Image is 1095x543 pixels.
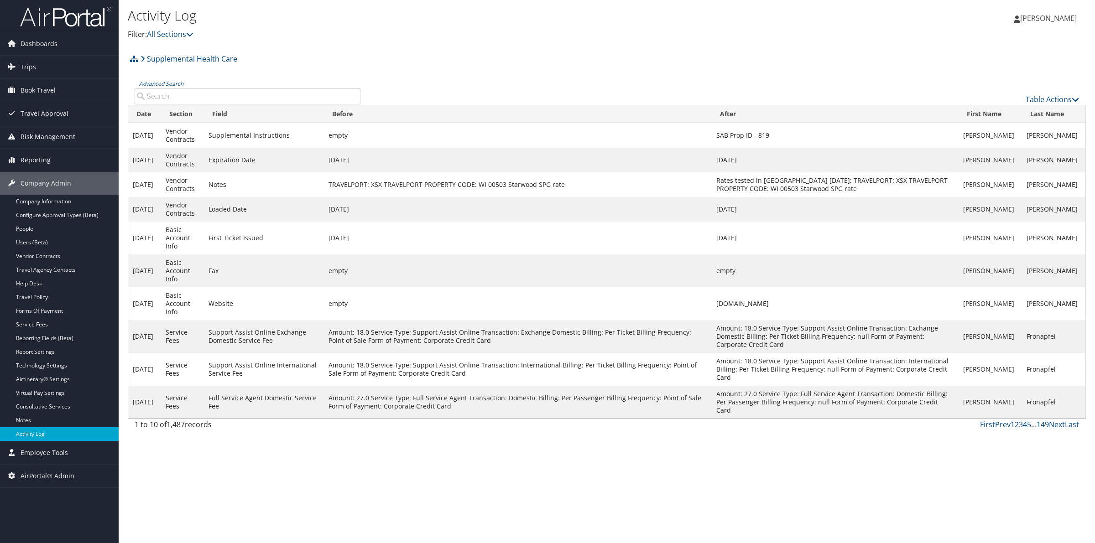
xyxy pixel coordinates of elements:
div: 1 to 10 of records [135,419,360,434]
span: Employee Tools [21,441,68,464]
input: Advanced Search [135,88,360,104]
td: Vendor Contracts [161,172,204,197]
a: All Sections [147,29,193,39]
td: [PERSON_NAME] [1022,254,1085,287]
td: [PERSON_NAME] [959,353,1022,386]
td: Amount: 18.0 Service Type: Support Assist Online Transaction: International Billing: Per Ticket B... [324,353,712,386]
td: empty [324,123,712,148]
span: … [1031,419,1037,429]
a: Last [1065,419,1079,429]
td: Service Fees [161,320,204,353]
td: Support Assist Online Exchange Domestic Service Fee [204,320,324,353]
td: [PERSON_NAME] [959,222,1022,254]
th: First Name: activate to sort column ascending [959,105,1022,123]
td: Service Fees [161,386,204,419]
td: Support Assist Online International Service Fee [204,353,324,386]
th: Field: activate to sort column ascending [204,105,324,123]
a: 5 [1027,419,1031,429]
img: airportal-logo.png [20,6,111,27]
td: [PERSON_NAME] [1022,148,1085,172]
td: [DATE] [128,287,161,320]
td: empty [712,254,959,287]
td: [PERSON_NAME] [1022,222,1085,254]
td: [DATE] [324,222,712,254]
td: Fronapfel [1022,353,1085,386]
td: TRAVELPORT: XSX TRAVELPORT PROPERTY CODE: WI 00503 Starwood SPG rate [324,172,712,197]
td: empty [324,287,712,320]
span: AirPortal® Admin [21,465,74,487]
td: [DATE] [128,123,161,148]
td: [PERSON_NAME] [959,320,1022,353]
td: [DATE] [128,254,161,287]
td: [PERSON_NAME] [1022,287,1085,320]
a: First [980,419,995,429]
td: Basic Account Info [161,254,204,287]
h1: Activity Log [128,6,766,25]
span: Reporting [21,149,51,171]
td: Fax [204,254,324,287]
td: Supplemental Instructions [204,123,324,148]
td: [DATE] [712,197,959,222]
td: [PERSON_NAME] [1022,172,1085,197]
td: First Ticket Issued [204,222,324,254]
td: Website [204,287,324,320]
td: [DATE] [128,222,161,254]
td: [DATE] [128,320,161,353]
a: 4 [1023,419,1027,429]
td: [DATE] [128,172,161,197]
td: [PERSON_NAME] [959,287,1022,320]
td: Amount: 27.0 Service Type: Full Service Agent Transaction: Domestic Billing: Per Passenger Billin... [712,386,959,419]
td: [DATE] [712,148,959,172]
td: [DATE] [128,353,161,386]
a: 3 [1019,419,1023,429]
td: Fronapfel [1022,386,1085,419]
td: empty [324,254,712,287]
td: [PERSON_NAME] [959,148,1022,172]
td: Notes [204,172,324,197]
td: Vendor Contracts [161,123,204,148]
td: [DATE] [128,386,161,419]
td: [DATE] [128,197,161,222]
td: Amount: 18.0 Service Type: Support Assist Online Transaction: International Billing: Per Ticket B... [712,353,959,386]
td: Vendor Contracts [161,148,204,172]
a: Prev [995,419,1011,429]
th: Section: activate to sort column ascending [161,105,204,123]
td: Basic Account Info [161,287,204,320]
td: Service Fees [161,353,204,386]
span: Company Admin [21,172,71,195]
th: After: activate to sort column ascending [712,105,959,123]
td: [PERSON_NAME] [1022,197,1085,222]
td: Loaded Date [204,197,324,222]
td: Full Service Agent Domestic Service Fee [204,386,324,419]
td: [PERSON_NAME] [959,254,1022,287]
span: Risk Management [21,125,75,148]
a: 1 [1011,419,1015,429]
td: Vendor Contracts [161,197,204,222]
span: Travel Approval [21,102,68,125]
td: [DATE] [324,148,712,172]
a: Supplemental Health Care [141,50,237,68]
td: Rates tested in [GEOGRAPHIC_DATA] [DATE]; TRAVELPORT: XSX TRAVELPORT PROPERTY CODE: WI 00503 Star... [712,172,959,197]
td: [DATE] [128,148,161,172]
span: Book Travel [21,79,56,102]
th: Date: activate to sort column ascending [128,105,161,123]
td: Fronapfel [1022,320,1085,353]
td: [PERSON_NAME] [1022,123,1085,148]
th: Last Name: activate to sort column ascending [1022,105,1085,123]
a: Next [1049,419,1065,429]
td: [DOMAIN_NAME] [712,287,959,320]
td: [DATE] [712,222,959,254]
td: Expiration Date [204,148,324,172]
td: [DATE] [324,197,712,222]
a: 2 [1015,419,1019,429]
td: Basic Account Info [161,222,204,254]
td: Amount: 27.0 Service Type: Full Service Agent Transaction: Domestic Billing: Per Passenger Billin... [324,386,712,419]
a: 149 [1037,419,1049,429]
span: [PERSON_NAME] [1020,13,1077,23]
span: Dashboards [21,32,57,55]
a: Table Actions [1026,94,1079,104]
td: [PERSON_NAME] [959,197,1022,222]
a: [PERSON_NAME] [1014,5,1086,32]
td: [PERSON_NAME] [959,123,1022,148]
td: Amount: 18.0 Service Type: Support Assist Online Transaction: Exchange Domestic Billing: Per Tick... [712,320,959,353]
